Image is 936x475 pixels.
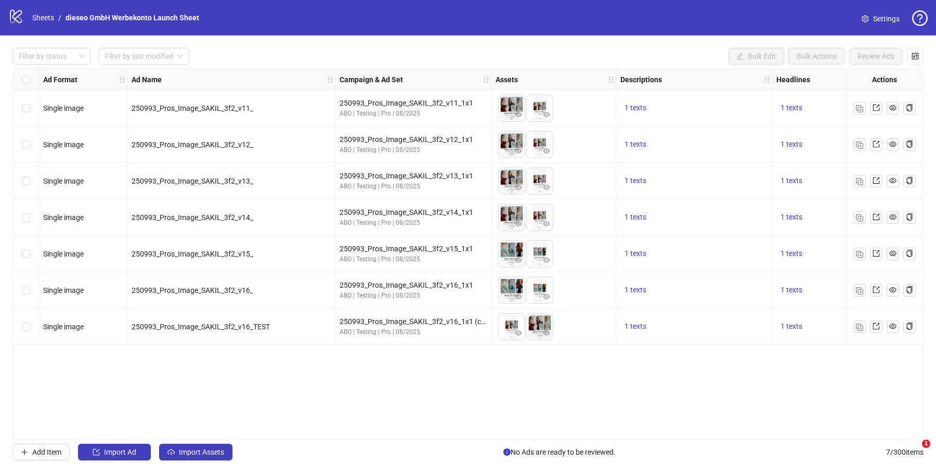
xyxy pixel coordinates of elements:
span: Settings [873,13,900,24]
img: Duplicate [856,324,863,331]
button: Preview [540,182,553,194]
div: Select row 4 [13,199,39,236]
span: 1 [922,440,930,448]
button: Bulk Edit [728,48,784,65]
span: export [873,213,880,221]
button: Duplicate [853,248,866,260]
button: 1 texts [620,138,651,151]
span: question-circle [912,10,928,26]
img: Duplicate [856,214,863,222]
div: ABO | Testing | Pro | 08/2025 [340,254,487,264]
button: 1 texts [620,320,651,333]
span: import [93,448,100,456]
div: ABO | Testing | Pro | 08/2025 [340,218,487,228]
span: 1 texts [781,322,802,330]
strong: Ad Format [43,74,77,85]
a: Sheets [30,12,56,23]
span: holder [607,76,615,83]
span: export [873,250,880,257]
button: Preview [540,327,553,340]
img: Duplicate [856,142,863,149]
img: Duplicate [856,178,863,185]
div: 250993_Pros_Image_SAKIL_3f2_v12_1x1 [340,134,487,145]
span: eye [889,250,896,257]
div: ABO | Testing | Pro | 08/2025 [340,145,487,155]
button: Preview [512,145,525,158]
img: Duplicate [856,105,863,112]
span: Import Ad [104,448,136,456]
img: Asset 2 [527,277,553,303]
strong: Assets [496,74,518,85]
span: eye [543,256,550,264]
span: eye [543,329,550,337]
img: Asset 1 [499,277,525,303]
span: holder [334,76,341,83]
span: export [873,177,880,184]
span: No Ads are ready to be reviewed. [503,446,616,458]
span: eye [515,111,522,118]
span: 1 texts [625,322,646,330]
span: eye [889,104,896,111]
div: Select row 2 [13,126,39,163]
span: Single image [43,323,84,331]
span: 250993_Pros_Image_SAKIL_3f2_v13_ [132,177,253,185]
span: export [873,104,880,111]
img: Duplicate [856,287,863,294]
span: export [873,286,880,293]
div: Select all rows [13,69,39,90]
button: Configure table settings [907,48,924,65]
img: Asset 2 [527,132,553,158]
span: holder [327,76,334,83]
span: holder [771,76,778,83]
img: Asset 1 [499,168,525,194]
span: export [873,323,880,330]
span: 250993_Pros_Image_SAKIL_3f2_v16_ [132,286,253,294]
div: Resize Ad Name column [332,69,335,89]
div: 250993_Pros_Image_SAKIL_3f2_v11_1x1 [340,97,487,109]
span: 1 texts [781,176,802,185]
img: Asset 2 [527,241,553,267]
button: 1 texts [776,248,807,260]
button: Import Assets [159,444,232,460]
button: Duplicate [853,284,866,297]
span: 1 texts [625,249,646,258]
span: eye [889,323,896,330]
div: ABO | Testing | Pro | 08/2025 [340,327,487,337]
span: copy [906,323,913,330]
button: Preview [512,109,525,121]
span: holder [763,76,771,83]
div: Select row 3 [13,163,39,199]
button: Preview [540,145,553,158]
div: 250993_Pros_Image_SAKIL_3f2_v15_1x1 [340,243,487,254]
strong: Actions [872,74,897,85]
button: Duplicate [853,102,866,114]
button: 1 texts [620,248,651,260]
div: 250993_Pros_Image_SAKIL_3f2_v13_1x1 [340,170,487,182]
button: 1 texts [620,284,651,297]
span: eye [543,293,550,300]
button: 1 texts [620,211,651,224]
button: 1 texts [776,138,807,151]
span: 1 texts [625,104,646,112]
span: eye [543,147,550,155]
button: Duplicate [853,138,866,151]
span: Single image [43,250,84,258]
span: copy [906,177,913,184]
button: Import Ad [78,444,151,460]
span: eye [889,213,896,221]
img: Asset 1 [499,314,525,340]
span: 1 texts [781,286,802,294]
img: Asset 2 [527,204,553,230]
div: Select row 6 [13,272,39,309]
span: 250993_Pros_Image_SAKIL_3f2_v16_TEST [132,323,270,331]
div: Resize Ad Format column [124,69,127,89]
span: copy [906,140,913,148]
button: Duplicate [853,211,866,224]
button: Preview [540,109,553,121]
div: Resize Campaign & Ad Set column [488,69,491,89]
span: eye [543,184,550,191]
div: Select row 5 [13,236,39,272]
strong: Ad Name [132,74,162,85]
span: control [912,53,919,60]
button: 1 texts [620,175,651,187]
